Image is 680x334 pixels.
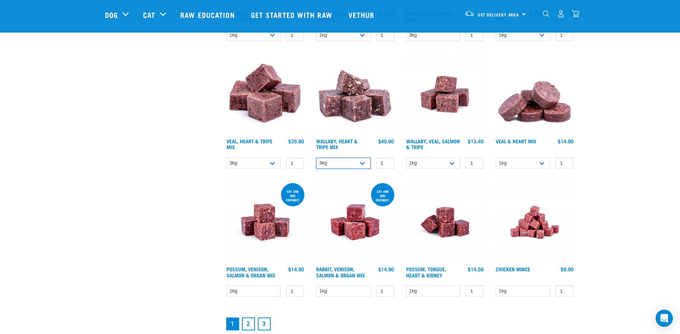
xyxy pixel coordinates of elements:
div: Open Intercom Messenger [656,310,673,327]
div: $14.90 [378,266,394,272]
a: Rabbit, Venison, Salmon & Organ Mix [316,268,365,276]
a: Goto page 2 [242,318,255,330]
a: Possum, Tongue, Heart & Kidney [406,268,446,276]
div: $14.90 [288,266,304,272]
input: 1 [556,286,574,297]
a: Wallaby, Heart & Tripe Mix [316,140,358,148]
a: Goto page 3 [258,318,271,330]
img: van-moving.png [465,10,474,17]
nav: pagination [225,316,575,332]
img: Cubes [225,54,306,135]
input: 1 [286,158,304,169]
div: $13.40 [468,138,484,144]
img: Wallaby Veal Salmon Tripe 1642 [404,54,486,135]
input: 1 [286,30,304,41]
img: home-icon-1@2x.png [543,10,550,17]
img: Possum Tongue Heart Kidney 1682 [404,182,486,263]
div: $35.90 [288,138,304,144]
input: 1 [286,286,304,297]
div: $9.90 [561,266,574,272]
div: $14.90 [558,138,574,144]
input: 1 [466,286,484,297]
a: Page 1 [226,318,239,330]
img: Chicken M Ince 1613 [494,182,575,263]
div: $40.90 [378,138,394,144]
div: $14.50 [468,266,484,272]
a: Get started with Raw [244,0,341,29]
a: Dog [105,9,118,20]
div: cat and dog friendly! [281,186,304,205]
span: Set Delivery Area [478,13,519,16]
img: user.png [557,10,565,18]
input: 1 [556,30,574,41]
input: 1 [556,158,574,169]
input: 1 [376,30,394,41]
a: Chicken Mince [496,268,530,270]
a: Possum, Venison, Salmon & Organ Mix [227,268,275,276]
a: Veal & Heart Mix [496,140,536,142]
input: 1 [466,30,484,41]
a: Cat [143,9,155,20]
img: Rabbit Venison Salmon Organ 1688 [314,182,396,263]
img: 1174 Wallaby Heart Tripe Mix 01 [314,54,396,135]
a: Raw Education [173,0,243,29]
img: home-icon@2x.png [572,10,579,18]
input: 1 [466,158,484,169]
a: Wallaby, Veal, Salmon & Tripe [406,140,460,148]
input: 1 [376,158,394,169]
a: Veal, Heart & Tripe Mix [227,140,272,148]
input: 1 [376,286,394,297]
img: 1152 Veal Heart Medallions 01 [494,54,575,135]
img: Possum Venison Salmon Organ 1626 [225,182,306,263]
div: Cat and dog friendly! [371,186,394,205]
a: Vethub [341,0,384,29]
